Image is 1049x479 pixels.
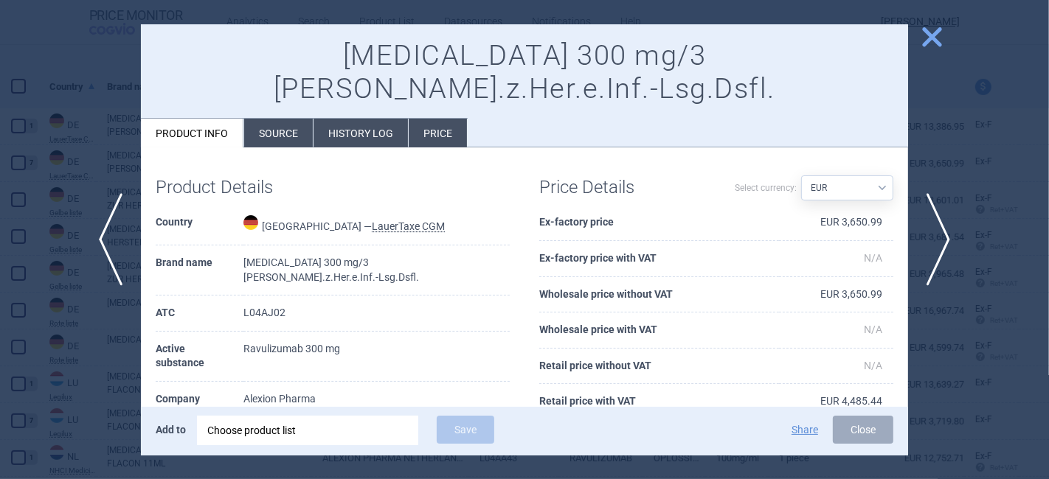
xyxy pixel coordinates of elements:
[779,277,893,313] td: EUR 3,650.99
[864,252,882,264] span: N/A
[243,205,510,245] td: [GEOGRAPHIC_DATA] —
[372,220,445,232] abbr: LauerTaxe CGM — Complex database for German drug information provided by commercial provider CGM ...
[735,175,797,200] label: Select currency:
[243,382,510,418] td: Alexion Pharma
[539,205,779,241] th: Ex-factory price
[156,245,243,296] th: Brand name
[156,205,243,245] th: Country
[243,245,510,296] td: [MEDICAL_DATA] 300 mg/3 [PERSON_NAME].z.Her.e.Inf.-Lsg.Dsfl.
[792,424,818,435] button: Share
[243,296,510,332] td: L04AJ02
[539,277,779,313] th: Wholesale price without VAT
[539,177,716,198] h1: Price Details
[437,416,494,444] button: Save
[197,416,418,445] div: Choose product list
[539,312,779,349] th: Wholesale price with VAT
[243,332,510,382] td: Ravulizumab 300 mg
[314,119,408,147] li: History log
[156,39,893,106] h1: [MEDICAL_DATA] 300 mg/3 [PERSON_NAME].z.Her.e.Inf.-Lsg.Dsfl.
[864,324,882,335] span: N/A
[833,416,893,444] button: Close
[539,384,779,420] th: Retail price with VAT
[207,416,408,445] div: Choose product list
[156,177,333,198] h1: Product Details
[779,205,893,241] td: EUR 3,650.99
[156,296,243,332] th: ATC
[539,241,779,277] th: Ex-factory price with VAT
[864,360,882,371] span: N/A
[244,119,313,147] li: Source
[156,416,186,444] p: Add to
[539,349,779,385] th: Retail price without VAT
[409,119,467,147] li: Price
[141,119,243,147] li: Product info
[243,215,258,230] img: Germany
[156,332,243,382] th: Active substance
[156,382,243,418] th: Company
[779,384,893,420] td: EUR 4,485.44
